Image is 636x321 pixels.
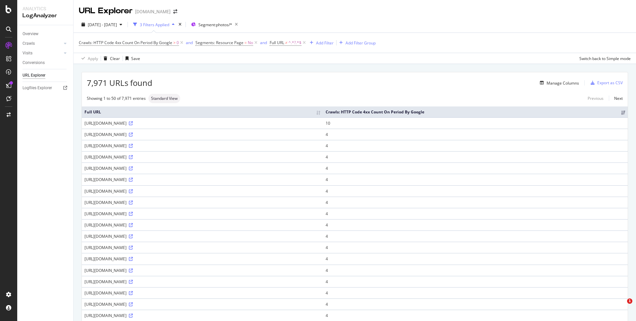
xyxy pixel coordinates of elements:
[23,5,68,12] div: Analytics
[84,313,320,318] div: [URL][DOMAIN_NAME]
[110,56,120,61] div: Clear
[547,80,579,86] div: Manage Columns
[79,5,132,17] div: URL Explorer
[537,79,579,87] button: Manage Columns
[323,197,628,208] td: 4
[323,242,628,253] td: 4
[79,53,98,64] button: Apply
[23,85,52,92] div: Logfiles Explorer
[244,40,247,45] span: =
[140,22,169,28] div: 3 Filters Applied
[173,40,176,45] span: >
[613,298,629,314] iframe: Intercom live chat
[87,96,146,101] div: Showing 1 to 50 of 7,971 entries
[84,222,320,228] div: [URL][DOMAIN_NAME]
[84,279,320,285] div: [URL][DOMAIN_NAME]
[323,106,628,117] th: Crawls: HTTP Code 4xx Count On Period By Google: activate to sort column ascending
[84,143,320,149] div: [URL][DOMAIN_NAME]
[323,162,628,174] td: 4
[177,21,183,28] div: times
[316,40,334,46] div: Add Filter
[23,72,69,79] a: URL Explorer
[88,22,117,28] span: [DATE] - [DATE]
[84,290,320,296] div: [URL][DOMAIN_NAME]
[84,245,320,250] div: [URL][DOMAIN_NAME]
[23,59,69,66] a: Conversions
[84,188,320,194] div: [URL][DOMAIN_NAME]
[248,38,253,47] span: No
[345,40,376,46] div: Add Filter Group
[84,200,320,205] div: [URL][DOMAIN_NAME]
[323,151,628,162] td: 4
[23,72,45,79] div: URL Explorer
[173,9,177,14] div: arrow-right-arrow-left
[323,129,628,140] td: 4
[323,140,628,151] td: 4
[148,94,180,103] div: neutral label
[323,230,628,242] td: 4
[23,59,45,66] div: Conversions
[84,211,320,217] div: [URL][DOMAIN_NAME]
[131,19,177,30] button: 3 Filters Applied
[186,40,193,45] div: and
[84,120,320,126] div: [URL][DOMAIN_NAME]
[323,219,628,230] td: 4
[588,78,623,88] button: Export as CSV
[88,56,98,61] div: Apply
[84,233,320,239] div: [URL][DOMAIN_NAME]
[79,40,172,45] span: Crawls: HTTP Code 4xx Count On Period By Google
[337,39,376,47] button: Add Filter Group
[323,310,628,321] td: 4
[285,40,288,45] span: ≠
[23,31,38,37] div: Overview
[323,208,628,219] td: 4
[627,298,632,304] span: 1
[323,174,628,185] td: 4
[323,276,628,287] td: 4
[577,53,631,64] button: Switch back to Simple mode
[101,53,120,64] button: Clear
[323,253,628,264] td: 4
[23,40,35,47] div: Crawls
[323,185,628,197] td: 4
[188,19,240,30] button: Segment:photos/*
[186,39,193,46] button: and
[23,40,62,47] a: Crawls
[198,22,232,28] span: Segment: photos/*
[23,12,68,20] div: LogAnalyzer
[260,40,267,45] div: and
[23,31,69,37] a: Overview
[84,132,320,137] div: [URL][DOMAIN_NAME]
[84,177,320,182] div: [URL][DOMAIN_NAME]
[23,85,69,92] a: Logfiles Explorer
[177,38,179,47] span: 0
[79,19,125,30] button: [DATE] - [DATE]
[23,50,62,57] a: Visits
[323,265,628,276] td: 4
[323,117,628,129] td: 10
[260,39,267,46] button: and
[307,39,334,47] button: Add Filter
[270,40,284,45] span: Full URL
[82,106,323,117] th: Full URL: activate to sort column ascending
[135,8,171,15] div: [DOMAIN_NAME]
[23,50,32,57] div: Visits
[84,268,320,273] div: [URL][DOMAIN_NAME]
[84,301,320,307] div: [URL][DOMAIN_NAME]
[195,40,243,45] span: Segments: Resource Page
[84,256,320,262] div: [URL][DOMAIN_NAME]
[131,56,140,61] div: Save
[87,77,152,89] span: 7,971 URLs found
[84,165,320,171] div: [URL][DOMAIN_NAME]
[609,94,623,103] a: Next
[84,154,320,160] div: [URL][DOMAIN_NAME]
[323,287,628,298] td: 4
[579,56,631,61] div: Switch back to Simple mode
[323,298,628,310] td: 4
[151,96,178,100] span: Standard View
[597,80,623,86] div: Export as CSV
[123,53,140,64] button: Save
